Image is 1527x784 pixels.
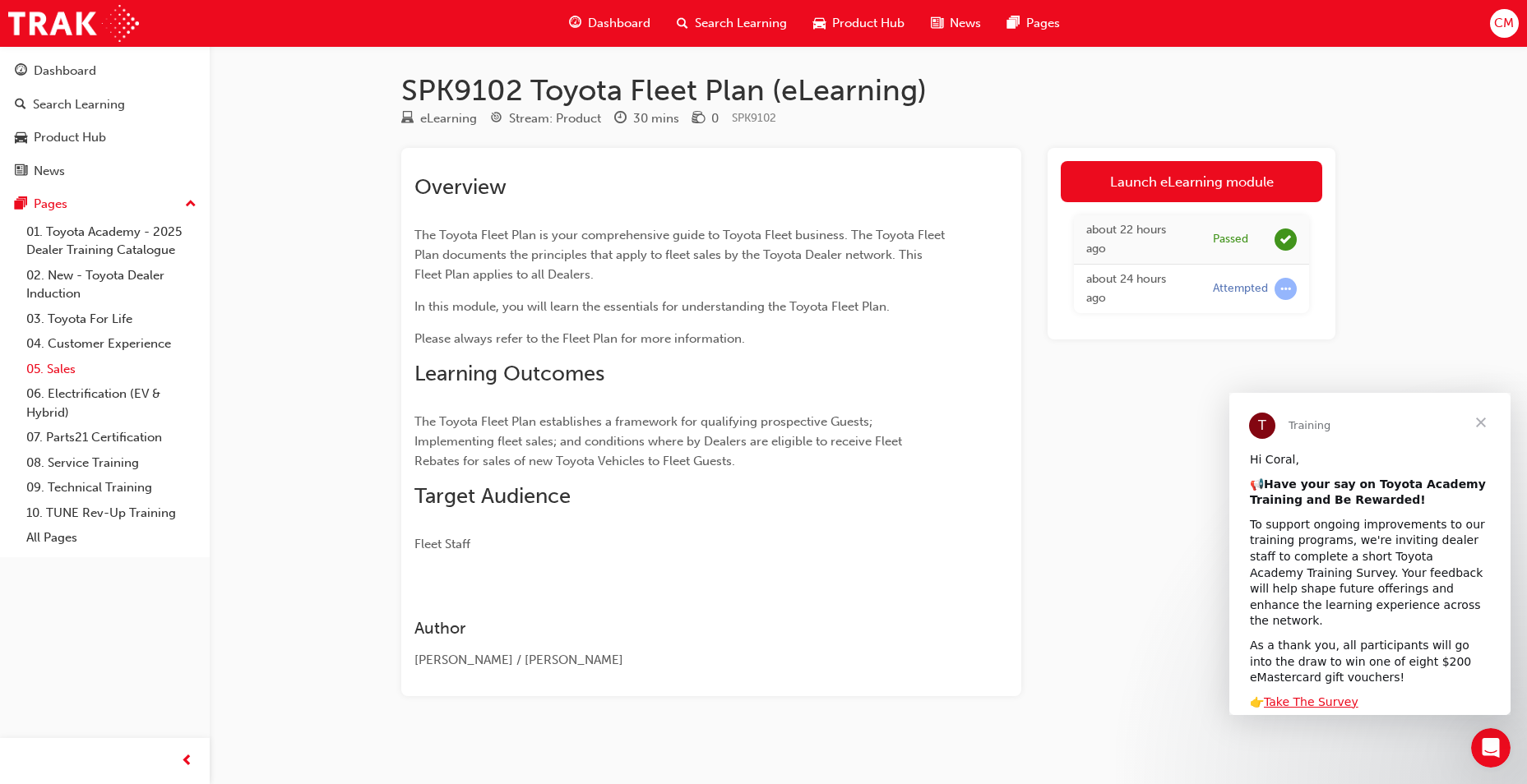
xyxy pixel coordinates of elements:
[664,7,800,40] a: search-iconSearch Learning
[20,450,203,476] a: 08. Service Training
[614,112,627,127] span: clock-icon
[7,56,203,86] a: Dashboard
[15,131,27,145] span: car-icon
[7,122,203,153] a: Product Hub
[1007,13,1020,34] span: pages-icon
[20,263,203,307] a: 02. New - Toyota Dealer Induction
[414,331,745,346] span: Please always refer to the Fleet Plan for more information.
[7,53,203,189] button: DashboardSearch LearningProduct HubNews
[401,72,1335,108] h1: SPK9102 Toyota Fleet Plan (eLearning)
[569,13,581,34] span: guage-icon
[490,108,601,129] div: Stream
[20,219,203,263] a: 01. Toyota Academy - 2025 Dealer Training Catalogue
[800,7,918,40] a: car-iconProduct Hub
[695,14,787,33] span: Search Learning
[7,189,203,219] button: Pages
[1494,14,1514,33] span: CM
[34,195,67,214] div: Pages
[414,228,948,282] span: The Toyota Fleet Plan is your comprehensive guide to Toyota Fleet business. The Toyota Fleet Plan...
[34,162,65,181] div: News
[509,109,601,128] div: Stream: Product
[1275,228,1297,251] span: learningRecordVerb_PASS-icon
[15,164,27,179] span: news-icon
[34,62,96,81] div: Dashboard
[1490,9,1519,38] button: CM
[15,98,26,113] span: search-icon
[15,197,27,212] span: pages-icon
[950,14,981,33] span: News
[401,108,477,129] div: Type
[711,109,719,128] div: 0
[34,128,106,147] div: Product Hub
[20,475,203,500] a: 09. Technical Training
[20,525,203,551] a: All Pages
[7,90,203,120] a: Search Learning
[556,7,664,40] a: guage-iconDashboard
[677,13,688,34] span: search-icon
[401,112,414,127] span: learningResourceType_ELEARNING-icon
[20,331,203,357] a: 04. Customer Experience
[414,174,507,200] span: Overview
[414,483,571,509] span: Target Audience
[732,111,776,125] span: Learning resource code
[832,14,905,33] span: Product Hub
[20,357,203,382] a: 05. Sales
[588,14,650,33] span: Dashboard
[813,13,826,34] span: car-icon
[692,108,719,129] div: Price
[614,108,679,129] div: Duration
[414,414,905,468] span: The Toyota Fleet Plan establishes a framework for qualifying prospective Guests; Implementing fle...
[15,64,27,79] span: guage-icon
[1061,161,1322,202] a: Launch eLearning module
[633,109,679,128] div: 30 mins
[7,156,203,187] a: News
[1086,221,1188,258] div: Mon Sep 29 2025 13:07:28 GMT+1000 (Australian Eastern Standard Time)
[1275,278,1297,300] span: learningRecordVerb_ATTEMPT-icon
[414,361,604,386] span: Learning Outcomes
[692,112,705,127] span: money-icon
[1026,14,1060,33] span: Pages
[918,7,994,40] a: news-iconNews
[931,13,943,34] span: news-icon
[1229,393,1511,715] iframe: Intercom live chat message
[1213,232,1248,247] div: Passed
[185,194,197,215] span: up-icon
[8,5,139,42] img: Trak
[1213,281,1268,297] div: Attempted
[414,619,949,638] h3: Author
[20,425,203,450] a: 07. Parts21 Certification
[1471,728,1511,768] iframe: Intercom live chat
[1086,270,1188,307] div: Mon Sep 29 2025 12:03:22 GMT+1000 (Australian Eastern Standard Time)
[20,381,203,425] a: 06. Electrification (EV & Hybrid)
[420,109,477,128] div: eLearning
[414,651,949,670] div: [PERSON_NAME] / [PERSON_NAME]
[20,500,203,526] a: 10. TUNE Rev-Up Training
[33,95,125,114] div: Search Learning
[20,307,203,332] a: 03. Toyota For Life
[490,112,502,127] span: target-icon
[994,7,1073,40] a: pages-iconPages
[414,537,470,551] span: Fleet Staff
[181,751,193,772] span: prev-icon
[414,299,890,314] span: In this module, you will learn the essentials for understanding the Toyota Fleet Plan.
